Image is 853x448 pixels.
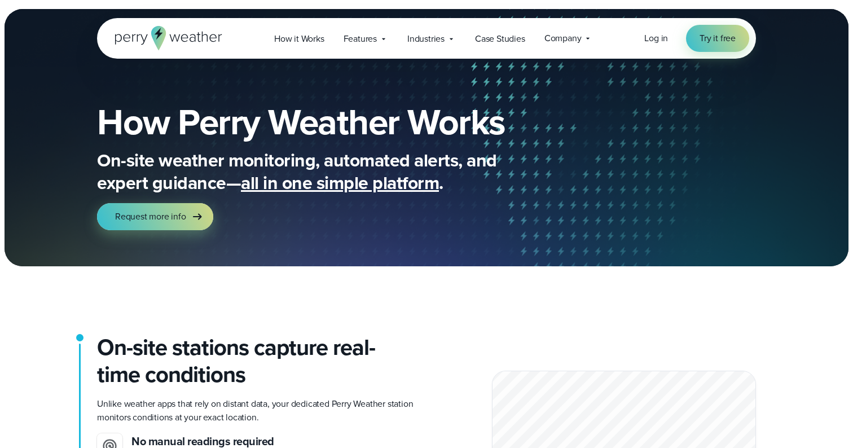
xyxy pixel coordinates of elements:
span: Case Studies [475,32,525,46]
a: Request more info [97,203,213,230]
p: Unlike weather apps that rely on distant data, your dedicated Perry Weather station monitors cond... [97,397,417,424]
h2: On-site stations capture real-time conditions [97,334,417,388]
p: On-site weather monitoring, automated alerts, and expert guidance— . [97,149,548,194]
span: How it Works [274,32,324,46]
h1: How Perry Weather Works [97,104,587,140]
a: Log in [644,32,668,45]
span: Features [344,32,377,46]
span: all in one simple platform [241,169,439,196]
a: Try it free [686,25,749,52]
span: Industries [407,32,445,46]
a: How it Works [265,27,334,50]
span: Try it free [700,32,736,45]
span: Request more info [115,210,186,223]
a: Case Studies [465,27,535,50]
span: Company [544,32,582,45]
